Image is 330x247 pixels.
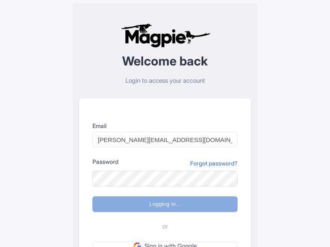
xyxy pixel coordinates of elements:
input: Logging in... [92,196,238,212]
p: Login to access your account [79,76,251,86]
span: or [163,222,168,231]
h2: Welcome back [79,54,251,68]
input: you@example.com [92,132,238,147]
a: Forgot password? [190,159,238,168]
label: Password [92,157,118,166]
label: Email [92,121,238,130]
img: logo-ab69f6fb50320c5b225c76a69d11143b.png [119,23,212,48]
